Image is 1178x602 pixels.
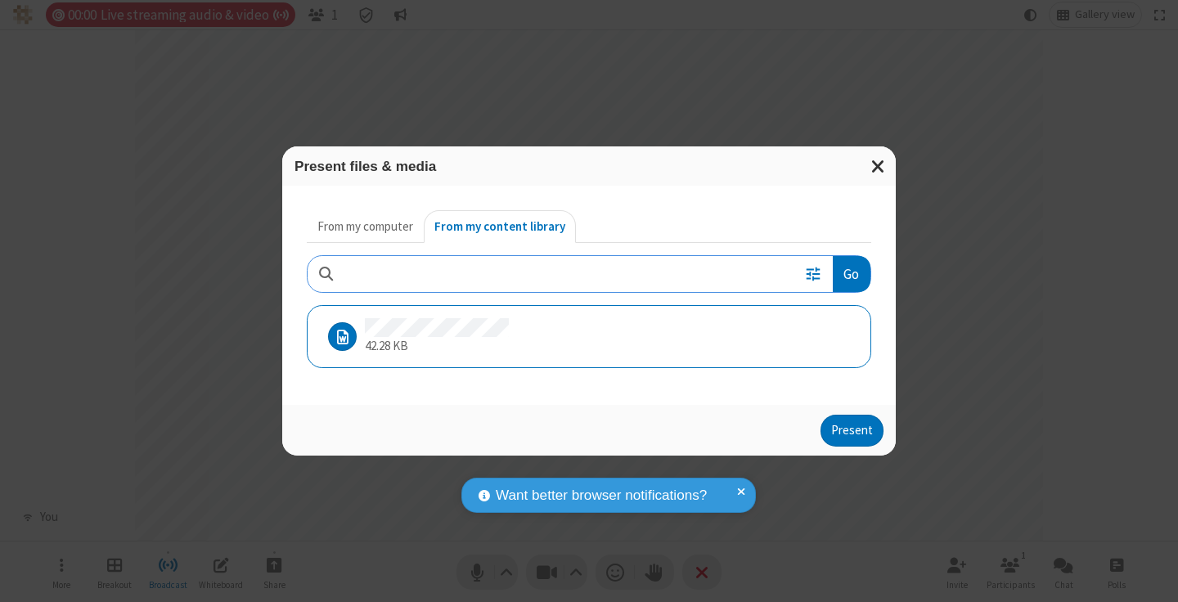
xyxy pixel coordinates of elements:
[833,256,870,293] button: Go
[294,159,883,174] h3: Present files & media
[496,485,707,506] span: Want better browser notifications?
[365,337,509,356] p: 42.28 KB
[424,210,576,243] button: From my content library
[861,146,896,186] button: Close modal
[821,415,883,447] button: Present
[307,210,424,243] button: From my computer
